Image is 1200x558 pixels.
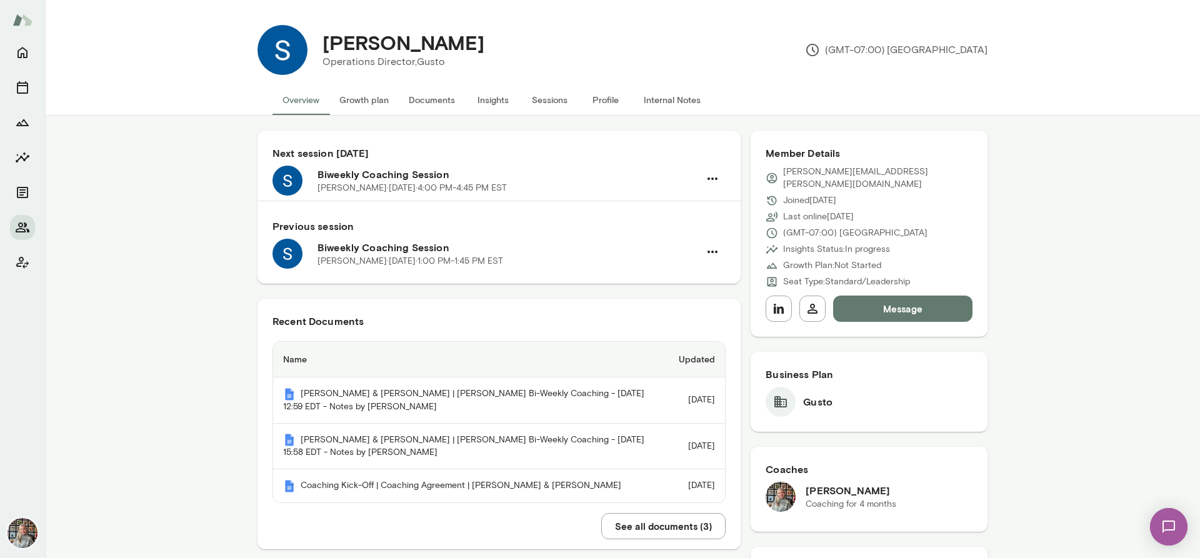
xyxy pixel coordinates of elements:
[10,75,35,100] button: Sessions
[10,180,35,205] button: Documents
[257,25,307,75] img: Sandra Jirous
[283,434,296,446] img: Mento | Coaching sessions
[12,8,32,32] img: Mento
[317,240,699,255] h6: Biweekly Coaching Session
[272,146,726,161] h6: Next session [DATE]
[317,167,699,182] h6: Biweekly Coaching Session
[317,255,503,267] p: [PERSON_NAME] · [DATE] · 1:00 PM-1:45 PM EST
[805,42,987,57] p: (GMT-07:00) [GEOGRAPHIC_DATA]
[521,85,577,115] button: Sessions
[317,182,507,194] p: [PERSON_NAME] · [DATE] · 4:00 PM-4:45 PM EST
[766,367,972,382] h6: Business Plan
[10,215,35,240] button: Members
[783,194,836,207] p: Joined [DATE]
[783,211,854,223] p: Last online [DATE]
[766,146,972,161] h6: Member Details
[783,166,972,191] p: [PERSON_NAME][EMAIL_ADDRESS][PERSON_NAME][DOMAIN_NAME]
[273,377,669,424] th: [PERSON_NAME] & [PERSON_NAME] | [PERSON_NAME] Bi-Weekly Coaching - [DATE] 12:59 EDT - Notes by [P...
[273,424,669,470] th: [PERSON_NAME] & [PERSON_NAME] | [PERSON_NAME] Bi-Weekly Coaching - [DATE] 15:58 EDT - Notes by [P...
[10,145,35,170] button: Insights
[669,377,725,424] td: [DATE]
[10,110,35,135] button: Growth Plan
[7,518,37,548] img: Tricia Maggio
[272,219,726,234] h6: Previous session
[783,243,890,256] p: Insights Status: In progress
[283,388,296,401] img: Mento | Coaching sessions
[601,513,726,539] button: See all documents (3)
[783,259,881,272] p: Growth Plan: Not Started
[833,296,972,322] button: Message
[806,498,896,511] p: Coaching for 4 months
[272,85,329,115] button: Overview
[766,462,972,477] h6: Coaches
[272,314,726,329] h6: Recent Documents
[273,342,669,377] th: Name
[803,394,832,409] h6: Gusto
[322,31,484,54] h4: [PERSON_NAME]
[669,469,725,502] td: [DATE]
[399,85,465,115] button: Documents
[10,40,35,65] button: Home
[329,85,399,115] button: Growth plan
[766,482,796,512] img: Tricia Maggio
[634,85,711,115] button: Internal Notes
[783,227,927,239] p: (GMT-07:00) [GEOGRAPHIC_DATA]
[273,469,669,502] th: Coaching Kick-Off | Coaching Agreement | [PERSON_NAME] & [PERSON_NAME]
[283,480,296,492] img: Mento | Coaching sessions
[669,342,725,377] th: Updated
[669,424,725,470] td: [DATE]
[465,85,521,115] button: Insights
[10,250,35,275] button: Client app
[783,276,910,288] p: Seat Type: Standard/Leadership
[806,483,896,498] h6: [PERSON_NAME]
[322,54,484,69] p: Operations Director, Gusto
[577,85,634,115] button: Profile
